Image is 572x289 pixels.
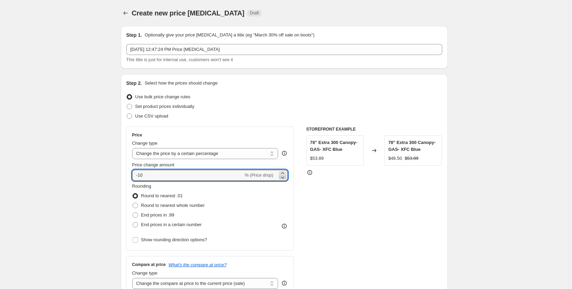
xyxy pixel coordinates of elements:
[245,173,273,178] span: % (Price drop)
[132,170,243,181] input: -15
[141,193,183,198] span: Round to nearest .01
[126,44,442,55] input: 30% off holiday sale
[141,212,174,218] span: End prices in .99
[135,94,190,99] span: Use bulk price change rules
[132,132,142,138] h3: Price
[281,280,288,287] div: help
[405,155,419,162] strike: $53.89
[132,162,174,167] span: Price change amount
[141,237,207,242] span: Show rounding direction options?
[132,262,166,267] h3: Compare at price
[135,113,168,119] span: Use CSV upload
[141,222,202,227] span: End prices in a certain number
[121,8,130,18] button: Price change jobs
[145,32,314,38] p: Optionally give your price [MEDICAL_DATA] a title (eg "March 30% off sale on boots")
[388,155,402,162] div: $48.50
[132,141,158,146] span: Change type
[132,184,151,189] span: Rounding
[132,270,158,276] span: Change type
[169,262,227,267] button: What's the compare at price?
[310,140,358,152] span: 78" Extra 300 Canopy- GAS- XFC Blue
[250,10,259,16] span: Draft
[310,155,324,162] div: $53.89
[388,140,436,152] span: 78" Extra 300 Canopy- GAS- XFC Blue
[141,203,205,208] span: Round to nearest whole number
[132,9,245,17] span: Create new price [MEDICAL_DATA]
[281,150,288,157] div: help
[306,126,442,132] h6: STOREFRONT EXAMPLE
[126,57,233,62] span: This title is just for internal use, customers won't see it
[126,32,142,38] h2: Step 1.
[145,80,218,87] p: Select how the prices should change
[135,104,194,109] span: Set product prices individually
[126,80,142,87] h2: Step 2.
